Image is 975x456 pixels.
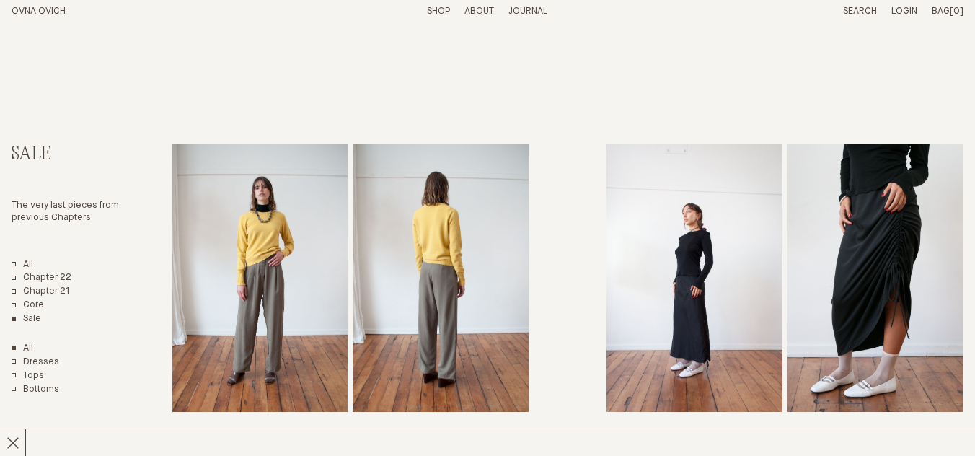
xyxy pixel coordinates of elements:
[843,6,877,16] a: Search
[464,6,494,18] summary: About
[172,144,348,412] img: Me Trouser
[891,6,917,16] a: Login
[950,6,963,16] span: [0]
[606,144,782,412] img: Shall We Skirt
[12,384,59,396] a: Bottoms
[12,200,120,224] p: The very last pieces from previous Chapters
[12,6,66,16] a: Home
[508,6,547,16] a: Journal
[12,370,44,382] a: Tops
[12,144,120,165] h2: Sale
[12,313,41,325] a: Sale
[12,259,33,271] a: All
[427,6,450,16] a: Shop
[12,356,59,369] a: Dresses
[932,6,950,16] span: Bag
[12,286,70,298] a: Chapter 21
[12,272,71,284] a: Chapter 22
[12,299,44,312] a: Core
[12,343,33,355] a: Show All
